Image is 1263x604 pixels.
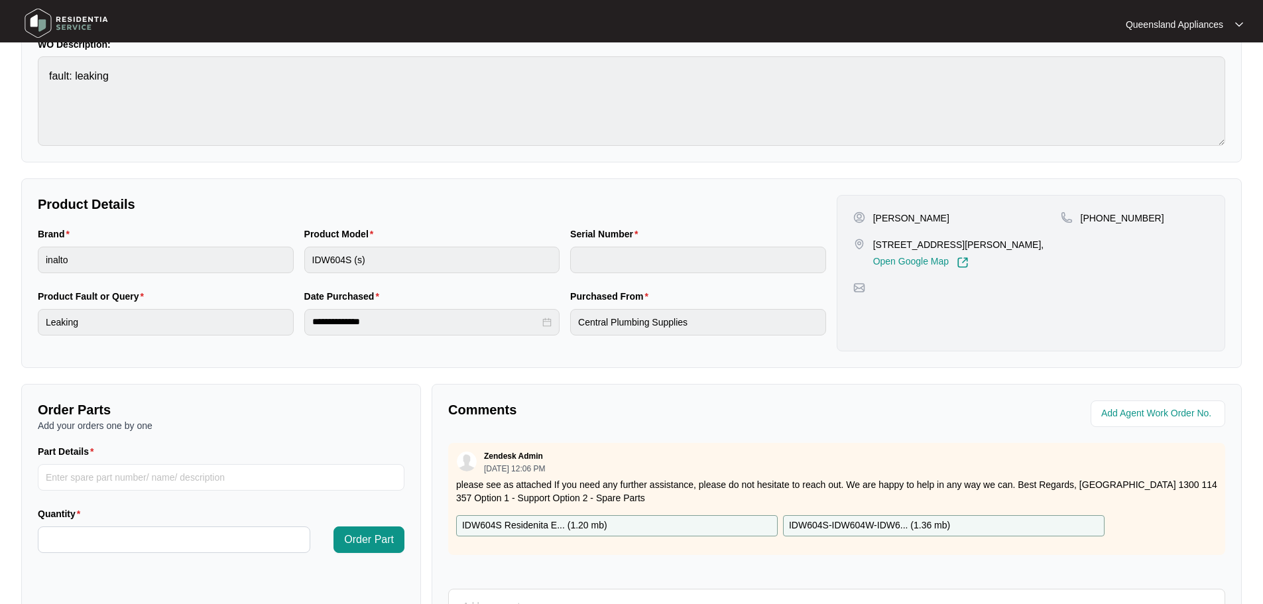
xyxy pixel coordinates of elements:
[38,227,75,241] label: Brand
[789,518,950,533] p: IDW604S-IDW604W-IDW6... ( 1.36 mb )
[1126,18,1223,31] p: Queensland Appliances
[570,309,826,335] input: Purchased From
[448,400,827,419] p: Comments
[873,257,969,269] a: Open Google Map
[38,419,404,432] p: Add your orders one by one
[312,315,540,329] input: Date Purchased
[456,478,1217,505] p: please see as attached If you need any further assistance, please do not hesitate to reach out. W...
[38,195,826,213] p: Product Details
[38,309,294,335] input: Product Fault or Query
[1061,211,1073,223] img: map-pin
[873,211,949,225] p: [PERSON_NAME]
[38,400,404,419] p: Order Parts
[484,465,545,473] p: [DATE] 12:06 PM
[333,526,404,553] button: Order Part
[484,451,543,461] p: Zendesk Admin
[570,290,654,303] label: Purchased From
[957,257,969,269] img: Link-External
[38,445,99,458] label: Part Details
[38,247,294,273] input: Brand
[873,238,1044,251] p: [STREET_ADDRESS][PERSON_NAME],
[853,211,865,223] img: user-pin
[38,56,1225,146] textarea: fault: leaking
[38,464,404,491] input: Part Details
[1081,211,1164,225] p: [PHONE_NUMBER]
[853,282,865,294] img: map-pin
[853,238,865,250] img: map-pin
[304,247,560,273] input: Product Model
[344,532,394,548] span: Order Part
[304,290,385,303] label: Date Purchased
[1235,21,1243,28] img: dropdown arrow
[570,247,826,273] input: Serial Number
[38,290,149,303] label: Product Fault or Query
[1101,406,1217,422] input: Add Agent Work Order No.
[570,227,643,241] label: Serial Number
[38,507,86,520] label: Quantity
[462,518,607,533] p: IDW604S Residenita E... ( 1.20 mb )
[457,452,477,471] img: user.svg
[38,527,310,552] input: Quantity
[304,227,379,241] label: Product Model
[20,3,113,43] img: residentia service logo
